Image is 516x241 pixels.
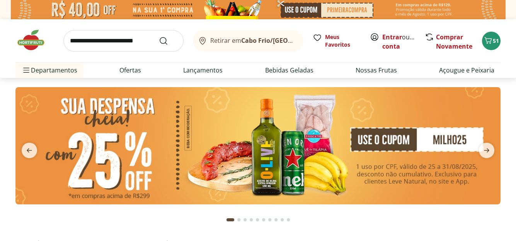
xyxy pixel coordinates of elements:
a: Comprar Novamente [436,33,472,51]
span: Meus Favoritos [325,33,361,49]
button: Go to page 6 from fs-carousel [261,211,267,229]
button: Go to page 7 from fs-carousel [267,211,273,229]
a: Nossas Frutas [356,66,397,75]
img: cupom [15,87,501,204]
button: next [473,143,501,158]
input: search [63,30,184,52]
span: 51 [493,37,499,44]
span: Departamentos [22,61,77,79]
button: Go to page 10 from fs-carousel [285,211,291,229]
b: Cabo Frio/[GEOGRAPHIC_DATA] [241,36,337,45]
a: Lançamentos [183,66,223,75]
img: Hortifruti [15,29,54,52]
a: Meus Favoritos [313,33,361,49]
button: Go to page 4 from fs-carousel [248,211,254,229]
a: Criar conta [382,33,425,51]
button: Menu [22,61,31,79]
a: Bebidas Geladas [265,66,313,75]
a: Açougue e Peixaria [439,66,494,75]
a: Entrar [382,33,402,41]
button: Submit Search [159,36,177,46]
a: Ofertas [119,66,141,75]
button: Go to page 5 from fs-carousel [254,211,261,229]
button: Go to page 8 from fs-carousel [273,211,279,229]
button: Go to page 9 from fs-carousel [279,211,285,229]
button: Go to page 2 from fs-carousel [236,211,242,229]
span: Retirar em [210,37,296,44]
button: Current page from fs-carousel [225,211,236,229]
button: Retirar emCabo Frio/[GEOGRAPHIC_DATA] [193,30,303,52]
button: Carrinho [482,32,501,50]
span: ou [382,32,417,51]
button: previous [15,143,43,158]
button: Go to page 3 from fs-carousel [242,211,248,229]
